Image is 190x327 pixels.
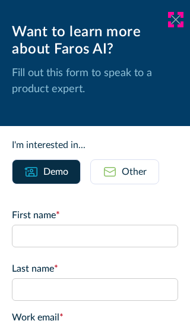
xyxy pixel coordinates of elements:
p: Fill out this form to speak to a product expert. [12,65,178,98]
div: Want to learn more about Faros AI? [12,24,178,58]
label: Last name [12,262,178,276]
div: Other [122,165,147,179]
div: Demo [43,165,68,179]
label: First name [12,208,178,222]
label: Work email [12,310,178,325]
div: I'm interested in... [12,138,178,152]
